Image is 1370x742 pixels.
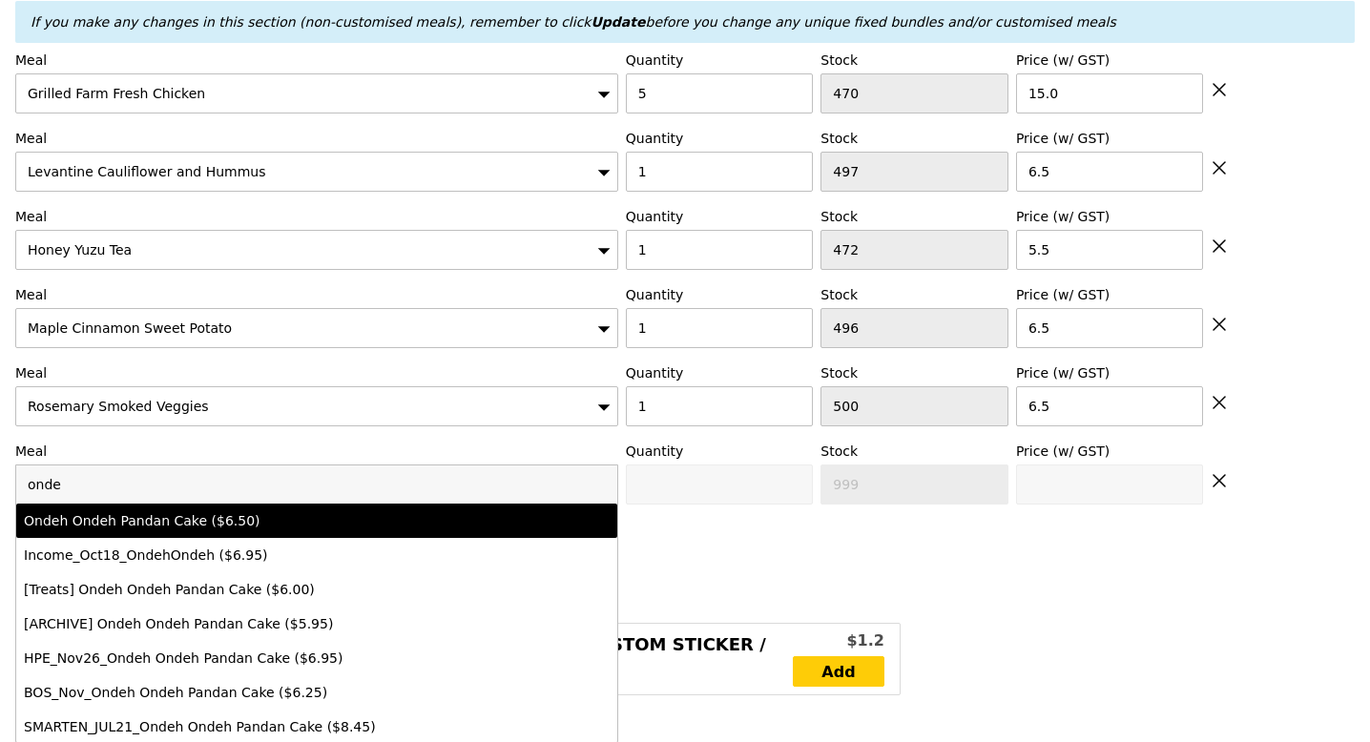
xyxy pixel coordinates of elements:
span: Grilled Farm Fresh Chicken [28,86,205,101]
label: Price (w/ GST) [1016,442,1204,461]
div: $1.2 [793,629,884,652]
label: Quantity [626,285,814,304]
div: [ARCHIVE] Ondeh Ondeh Pandan Cake ($5.95) [24,614,463,633]
label: Price (w/ GST) [1016,363,1204,382]
label: Stock [820,363,1008,382]
label: Quantity [626,442,814,461]
label: Price (w/ GST) [1016,51,1204,70]
label: Stock [820,442,1008,461]
b: Update [591,14,645,30]
label: Price (w/ GST) [1016,207,1204,226]
span: Maple Cinnamon Sweet Potato [28,320,232,336]
label: Meal [15,442,618,461]
label: Stock [820,51,1008,70]
label: Quantity [626,363,814,382]
label: Meal [15,363,618,382]
span: Honey Yuzu Tea [28,242,132,258]
span: Levantine Cauliflower and Hummus [28,164,266,179]
div: [Add on] Custom Sticker / Label [486,631,793,687]
span: Rosemary Smoked Veggies [28,399,209,414]
h4: Customised Meals [15,715,1355,733]
label: Meal [15,207,618,226]
div: HPE_Nov26_Ondeh Ondeh Pandan Cake ($6.95) [24,649,463,668]
a: Add [793,656,884,687]
label: Quantity [626,51,814,70]
em: If you make any changes in this section (non-customised meals), remember to click before you chan... [31,14,1116,30]
label: Meal [15,285,618,304]
label: Price (w/ GST) [1016,285,1204,304]
label: Stock [820,285,1008,304]
div: Income_Oct18_OndehOndeh ($6.95) [24,546,463,565]
h4: Unique Fixed Bundles [15,559,1355,577]
label: Stock [820,207,1008,226]
div: BOS_Nov_Ondeh Ondeh Pandan Cake ($6.25) [24,683,463,702]
label: Meal [15,129,618,148]
div: [Treats] Ondeh Ondeh Pandan Cake ($6.00) [24,580,463,599]
div: Ondeh Ondeh Pandan Cake ($6.50) [24,511,463,530]
label: Quantity [626,129,814,148]
div: SMARTEN_JUL21_Ondeh Ondeh Pandan Cake ($8.45) [24,717,463,736]
label: Price (w/ GST) [1016,129,1204,148]
label: Meal [15,51,618,70]
label: Stock [820,129,1008,148]
label: Quantity [626,207,814,226]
